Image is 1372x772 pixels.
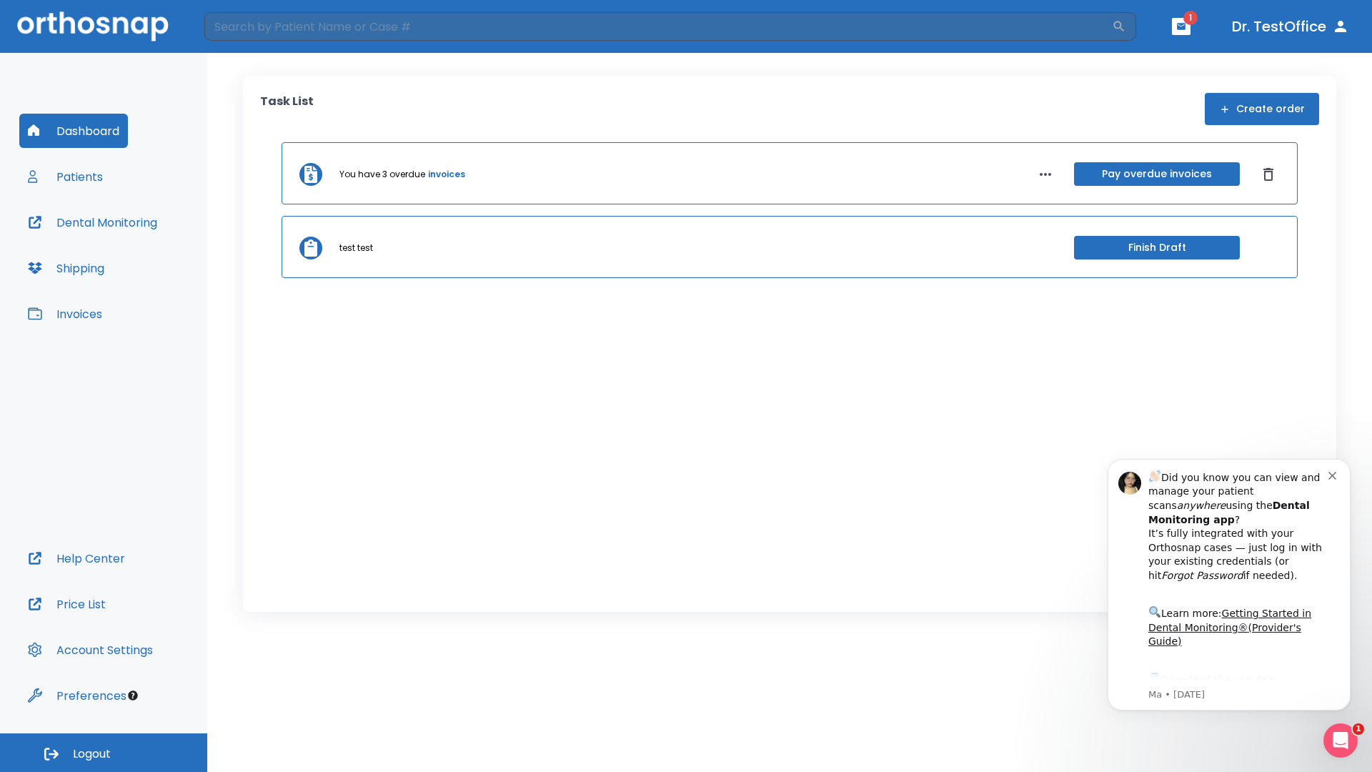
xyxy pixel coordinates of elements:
[19,159,111,194] button: Patients
[73,746,111,762] span: Logout
[19,633,161,667] button: Account Settings
[17,11,169,41] img: Orthosnap
[260,93,314,125] p: Task List
[242,31,254,42] button: Dismiss notification
[62,233,242,306] div: Download the app: | ​ Let us know if you need help getting started!
[1205,93,1319,125] button: Create order
[19,678,135,713] button: Preferences
[339,168,425,181] p: You have 3 overdue
[62,251,242,264] p: Message from Ma, sent 2w ago
[126,689,139,702] div: Tooltip anchor
[1074,236,1240,259] button: Finish Draft
[19,114,128,148] button: Dashboard
[19,251,113,285] button: Shipping
[19,297,111,331] button: Invoices
[19,587,114,621] button: Price List
[339,242,373,254] p: test test
[1257,163,1280,186] button: Dismiss
[1183,11,1198,25] span: 1
[1353,723,1364,735] span: 1
[1086,437,1372,733] iframe: Intercom notifications message
[204,12,1112,41] input: Search by Patient Name or Case #
[19,541,134,575] button: Help Center
[428,168,465,181] a: invoices
[62,237,189,262] a: App Store
[1074,162,1240,186] button: Pay overdue invoices
[19,205,166,239] button: Dental Monitoring
[1323,723,1358,758] iframe: Intercom live chat
[1226,14,1355,39] button: Dr. TestOffice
